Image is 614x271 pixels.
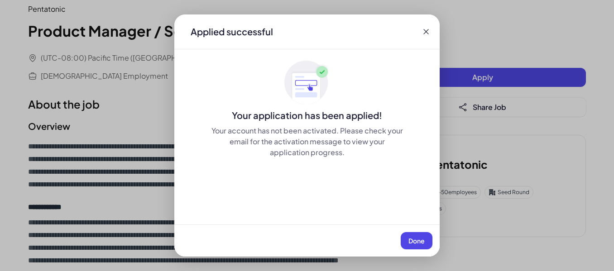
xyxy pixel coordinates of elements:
[401,232,432,249] button: Done
[284,60,330,105] img: ApplyedMaskGroup3.svg
[191,25,273,38] div: Applied successful
[211,125,403,158] div: Your account has not been activated. Please check your email for the activation message to view y...
[408,237,425,245] span: Done
[174,109,440,122] div: Your application has been applied!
